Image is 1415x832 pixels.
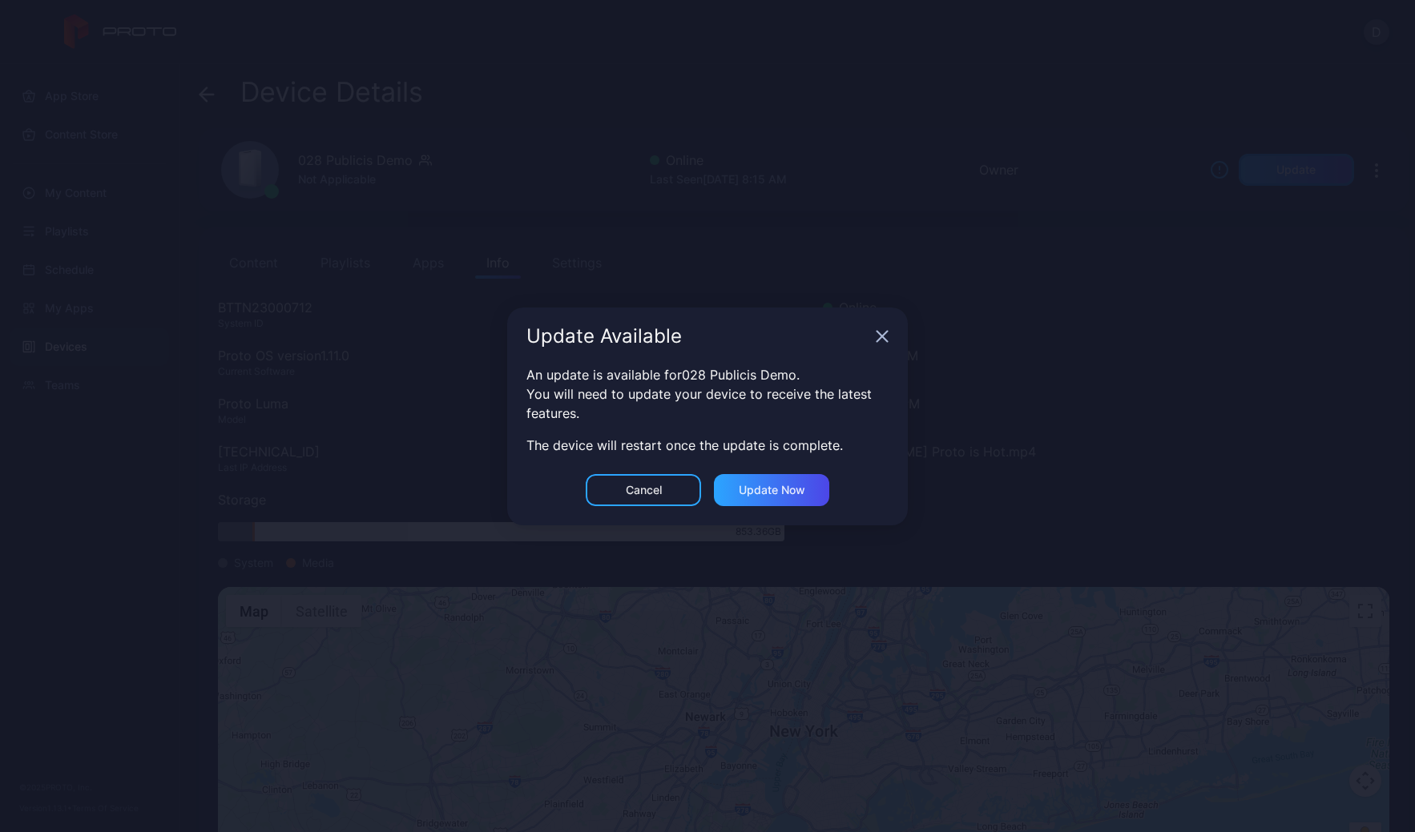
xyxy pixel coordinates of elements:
[526,384,889,423] div: You will need to update your device to receive the latest features.
[714,474,829,506] button: Update now
[526,436,889,455] div: The device will restart once the update is complete.
[526,327,869,346] div: Update Available
[526,365,889,384] div: An update is available for 028 Publicis Demo .
[739,484,805,496] div: Update now
[586,474,701,506] button: Cancel
[626,484,662,496] div: Cancel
